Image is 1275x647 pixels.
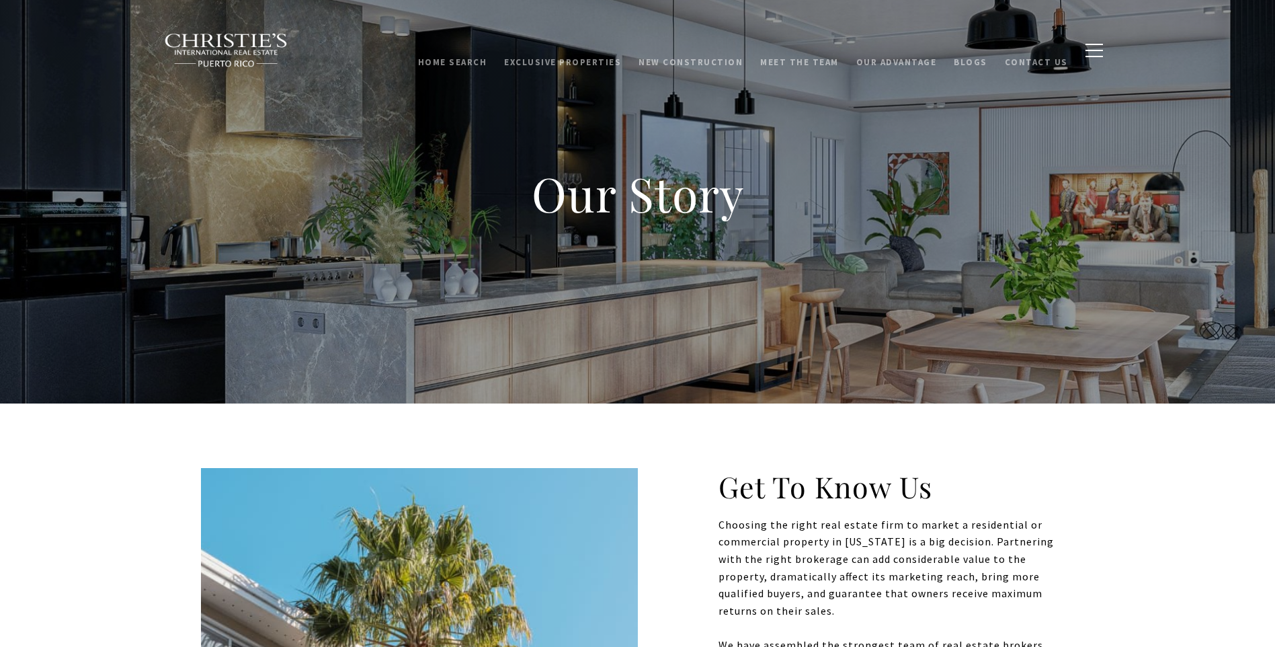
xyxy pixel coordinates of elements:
[856,44,937,55] span: Our Advantage
[945,37,996,63] a: Blogs
[164,33,289,68] img: Christie's International Real Estate black text logo
[495,37,630,63] a: Exclusive Properties
[718,468,1075,506] h2: Get To Know Us
[1005,44,1068,55] span: Contact Us
[630,37,751,63] a: New Construction
[751,37,848,63] a: Meet the Team
[369,164,907,223] h1: Our Story
[409,37,496,63] a: Home Search
[848,37,946,63] a: Our Advantage
[639,44,743,55] span: New Construction
[954,44,987,55] span: Blogs
[504,44,621,55] span: Exclusive Properties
